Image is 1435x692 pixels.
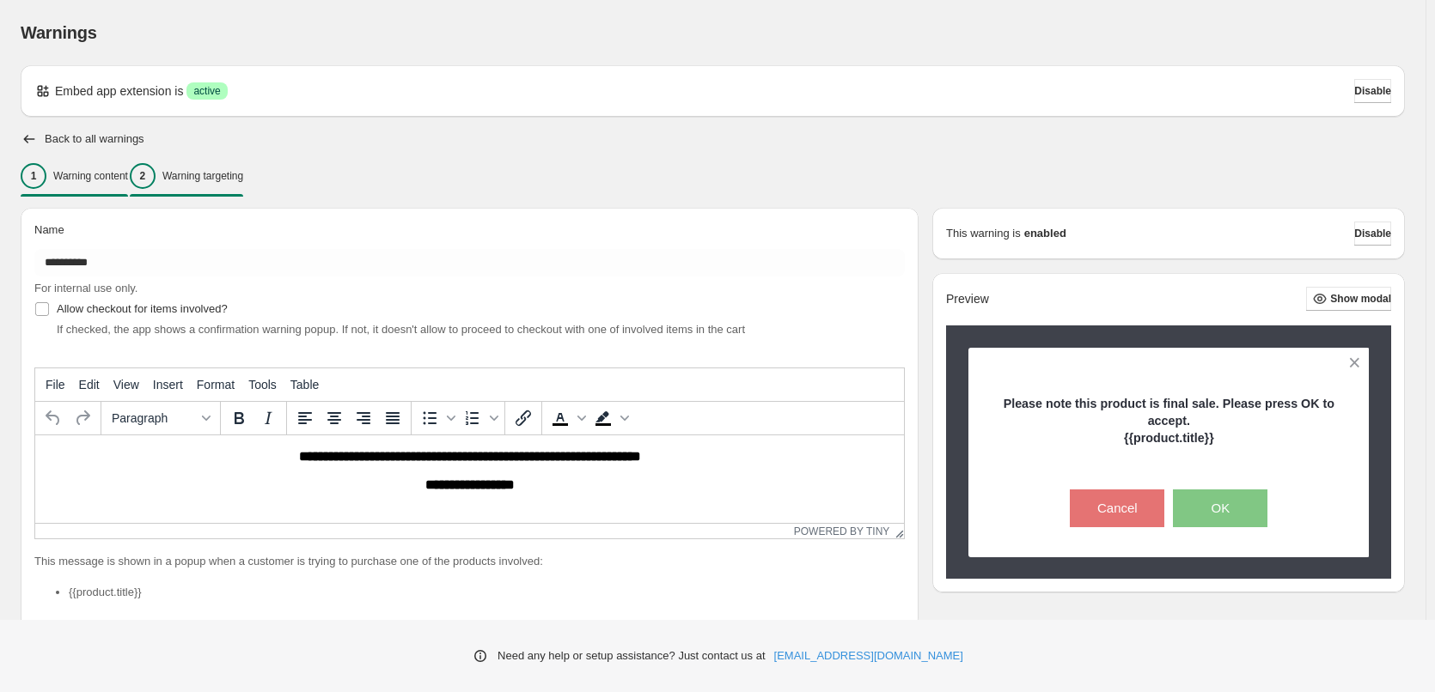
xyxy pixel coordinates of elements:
[290,404,320,433] button: Align left
[224,404,253,433] button: Bold
[589,404,632,433] div: Background color
[34,223,64,236] span: Name
[21,163,46,189] div: 1
[946,292,989,307] h2: Preview
[193,84,220,98] span: active
[34,282,137,294] span: For internal use only.
[57,302,228,315] span: Allow checkout for items involved?
[1124,431,1214,445] strong: {{product.title}}
[1024,225,1066,242] strong: enabled
[57,323,745,336] span: If checked, the app shows a confirmation warning popup. If not, it doesn't allow to proceed to ch...
[153,378,183,392] span: Insert
[34,553,905,570] p: This message is shown in a popup when a customer is trying to purchase one of the products involved:
[53,169,128,183] p: Warning content
[320,404,349,433] button: Align center
[35,435,904,523] iframe: Rich Text Area
[1354,222,1391,246] button: Disable
[1004,397,1334,428] strong: Please note this product is final sale. Please press OK to accept.
[112,411,196,425] span: Paragraph
[378,404,407,433] button: Justify
[1354,84,1391,98] span: Disable
[197,378,235,392] span: Format
[415,404,458,433] div: Bullet list
[946,225,1021,242] p: This warning is
[253,404,283,433] button: Italic
[546,404,589,433] div: Text color
[794,525,890,537] a: Powered by Tiny
[1354,227,1391,240] span: Disable
[1070,489,1164,527] button: Cancel
[45,132,144,146] h2: Back to all warnings
[1173,489,1267,527] button: OK
[1354,79,1391,103] button: Disable
[68,404,97,433] button: Redo
[1306,287,1391,311] button: Show modal
[113,378,139,392] span: View
[458,404,501,433] div: Numbered list
[55,82,183,100] p: Embed app extension is
[21,158,128,194] button: 1Warning content
[248,378,277,392] span: Tools
[79,378,100,392] span: Edit
[774,647,963,665] a: [EMAIL_ADDRESS][DOMAIN_NAME]
[889,524,904,538] div: Resize
[130,163,156,189] div: 2
[39,404,68,433] button: Undo
[509,404,538,433] button: Insert/edit link
[69,584,905,601] li: {{product.title}}
[105,404,217,433] button: Formats
[46,378,65,392] span: File
[349,404,378,433] button: Align right
[1330,292,1391,306] span: Show modal
[130,158,243,194] button: 2Warning targeting
[21,23,97,42] span: Warnings
[162,169,243,183] p: Warning targeting
[290,378,319,392] span: Table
